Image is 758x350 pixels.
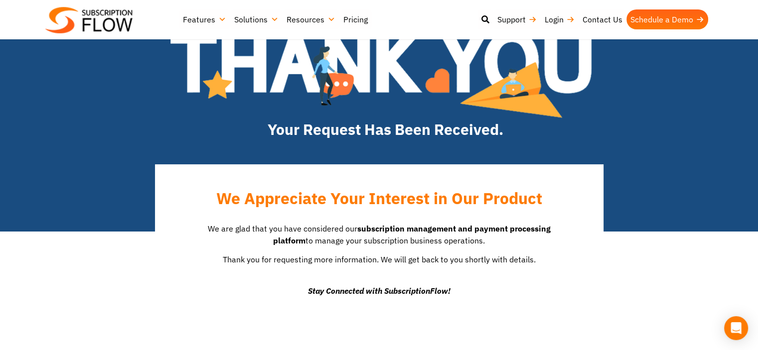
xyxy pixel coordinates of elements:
a: Support [493,9,541,29]
div: Open Intercom Messenger [724,316,748,340]
strong: Your Request Has Been Received. [268,119,503,139]
a: Solutions [230,9,283,29]
strong: subscription management and payment processing platform [273,224,551,245]
a: Contact Us [579,9,626,29]
a: Pricing [339,9,372,29]
p: We are glad that you have considered our to manage your subscription business operations. [190,223,569,246]
img: Subscriptionflow [45,7,133,33]
a: Schedule a Demo [626,9,708,29]
a: Login [541,9,579,29]
h2: We Appreciate Your Interest in Our Product [185,189,574,208]
p: Thank you for requesting more information. We will get back to you shortly with details. [190,253,569,277]
a: Features [179,9,230,29]
a: Resources [283,9,339,29]
em: Stay Connected with SubscriptionFlow! [308,286,451,296]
